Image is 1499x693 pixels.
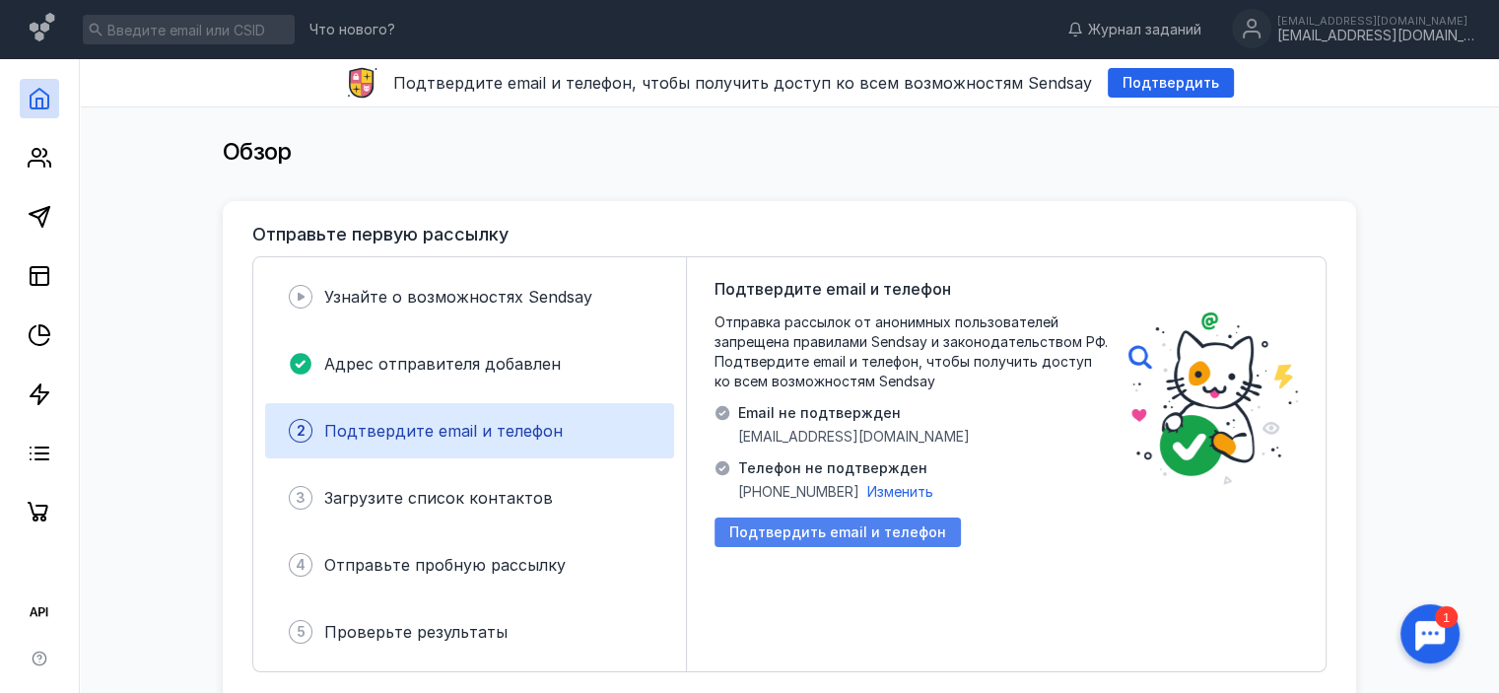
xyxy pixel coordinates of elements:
span: Подтвердите email и телефон [715,277,951,301]
div: 1 [44,12,67,34]
span: Email не подтвержден [738,403,970,423]
button: Изменить [867,482,933,502]
span: 5 [297,622,306,642]
span: Подтвердить email и телефон [729,524,946,541]
img: poster [1128,312,1298,485]
span: 2 [297,421,306,441]
span: Адрес отправителя добавлен [324,354,561,374]
span: Изменить [867,483,933,500]
div: [EMAIL_ADDRESS][DOMAIN_NAME] [1277,15,1474,27]
a: Журнал заданий [1057,20,1211,39]
span: Подтвердите email и телефон [324,421,563,441]
span: Отправка рассылок от анонимных пользователей запрещена правилами Sendsay и законодательством РФ. ... [715,312,1109,391]
span: Что нового? [309,23,395,36]
div: [EMAIL_ADDRESS][DOMAIN_NAME] [1277,28,1474,44]
span: Подтвердить [1123,75,1219,92]
span: Загрузите список контактов [324,488,553,508]
span: Подтвердите email и телефон, чтобы получить доступ ко всем возможностям Sendsay [393,73,1092,93]
span: 3 [296,488,306,508]
span: Проверьте результаты [324,622,508,642]
span: Узнайте о возможностях Sendsay [324,287,592,307]
span: Обзор [223,137,292,166]
h3: Отправьте первую рассылку [252,225,509,244]
span: [EMAIL_ADDRESS][DOMAIN_NAME] [738,427,970,447]
span: Телефон не подтвержден [738,458,933,478]
button: Подтвердить [1108,68,1234,98]
button: Подтвердить email и телефон [715,518,961,547]
span: Отправьте пробную рассылку [324,555,566,575]
span: Журнал заданий [1088,20,1201,39]
input: Введите email или CSID [83,15,295,44]
span: [PHONE_NUMBER] [738,482,859,502]
span: 4 [296,555,306,575]
a: Что нового? [300,23,405,36]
